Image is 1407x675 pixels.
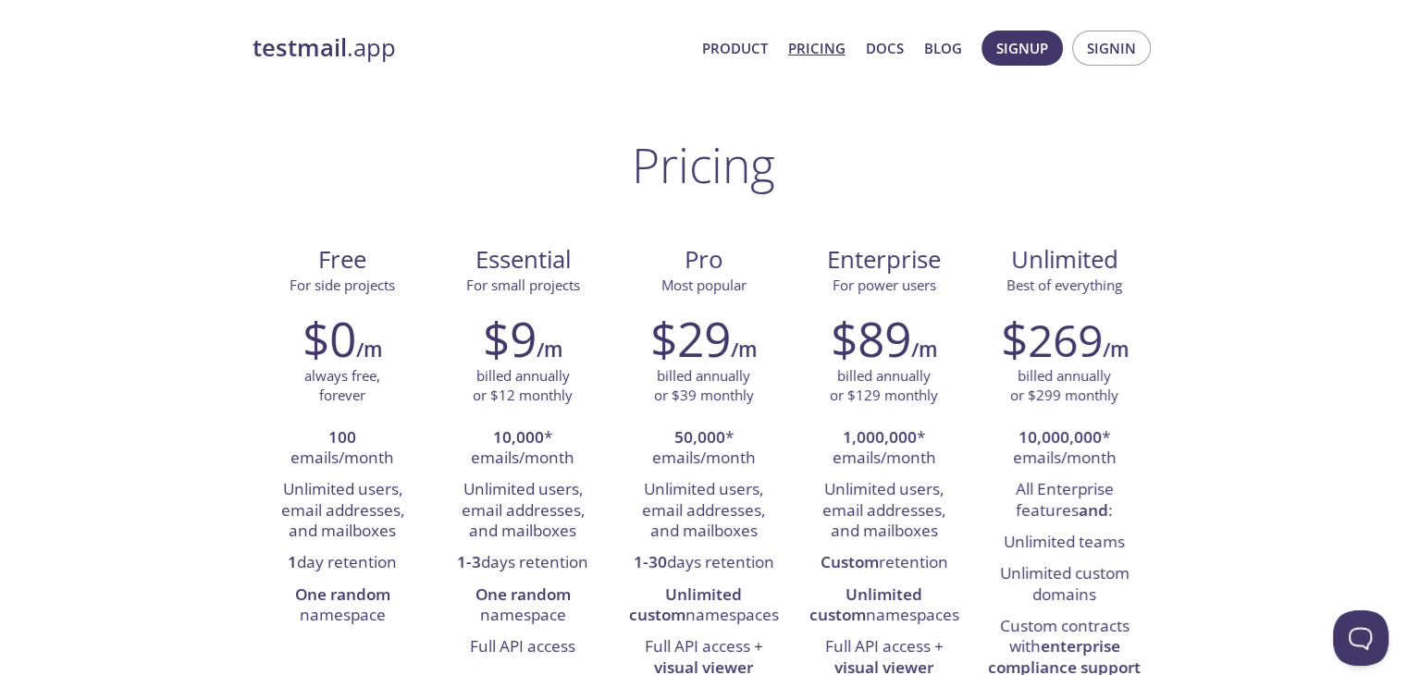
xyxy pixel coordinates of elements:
li: Full API access [447,632,599,663]
span: Signin [1087,36,1136,60]
button: Signup [981,31,1063,66]
strong: Custom [821,551,879,572]
span: Enterprise [808,244,959,276]
h6: /m [537,334,562,365]
li: emails/month [266,423,419,475]
strong: and [1079,499,1108,521]
strong: One random [475,583,571,605]
li: Unlimited teams [988,527,1141,558]
strong: One random [295,583,390,605]
li: Unlimited users, email addresses, and mailboxes [447,474,599,547]
strong: 1-3 [457,551,481,572]
a: Docs [866,36,904,60]
strong: 1-30 [634,551,667,572]
h6: /m [356,334,382,365]
strong: Unlimited custom [809,583,923,625]
span: For side projects [290,276,395,294]
li: * emails/month [627,423,780,475]
a: testmail.app [253,32,687,64]
li: Unlimited users, email addresses, and mailboxes [266,474,419,547]
strong: 10,000 [493,426,544,448]
h6: /m [731,334,757,365]
strong: testmail [253,31,347,64]
span: Free [267,244,418,276]
li: * emails/month [988,423,1141,475]
h2: $29 [650,311,731,366]
a: Product [702,36,768,60]
strong: 100 [328,426,356,448]
li: Unlimited users, email addresses, and mailboxes [627,474,780,547]
span: 269 [1028,310,1103,370]
li: Unlimited users, email addresses, and mailboxes [808,474,960,547]
li: retention [808,547,960,579]
span: Signup [996,36,1048,60]
li: namespace [266,580,419,632]
li: * emails/month [808,423,960,475]
iframe: Help Scout Beacon - Open [1333,610,1388,666]
strong: 1 [288,551,297,572]
li: day retention [266,547,419,579]
p: billed annually or $39 monthly [654,366,754,406]
strong: 10,000,000 [1018,426,1102,448]
h2: $89 [831,311,911,366]
span: For small projects [466,276,580,294]
p: always free, forever [304,366,380,406]
strong: Unlimited custom [629,583,743,625]
p: billed annually or $299 monthly [1010,366,1118,406]
span: Best of everything [1006,276,1122,294]
h6: /m [1103,334,1129,365]
p: billed annually or $129 monthly [830,366,938,406]
h2: $9 [483,311,537,366]
li: namespaces [808,580,960,632]
span: Unlimited [1011,243,1118,276]
li: * emails/month [447,423,599,475]
li: days retention [627,547,780,579]
h1: Pricing [632,137,775,192]
p: billed annually or $12 monthly [473,366,573,406]
h6: /m [911,334,937,365]
button: Signin [1072,31,1151,66]
span: Most popular [661,276,747,294]
li: namespaces [627,580,780,632]
h2: $0 [302,311,356,366]
a: Blog [924,36,962,60]
strong: 1,000,000 [843,426,917,448]
strong: 50,000 [674,426,725,448]
li: days retention [447,547,599,579]
li: All Enterprise features : [988,474,1141,527]
span: Essential [448,244,599,276]
h2: $ [1001,311,1103,366]
span: Pro [628,244,779,276]
span: For power users [833,276,936,294]
li: Unlimited custom domains [988,558,1141,611]
a: Pricing [788,36,845,60]
li: namespace [447,580,599,632]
